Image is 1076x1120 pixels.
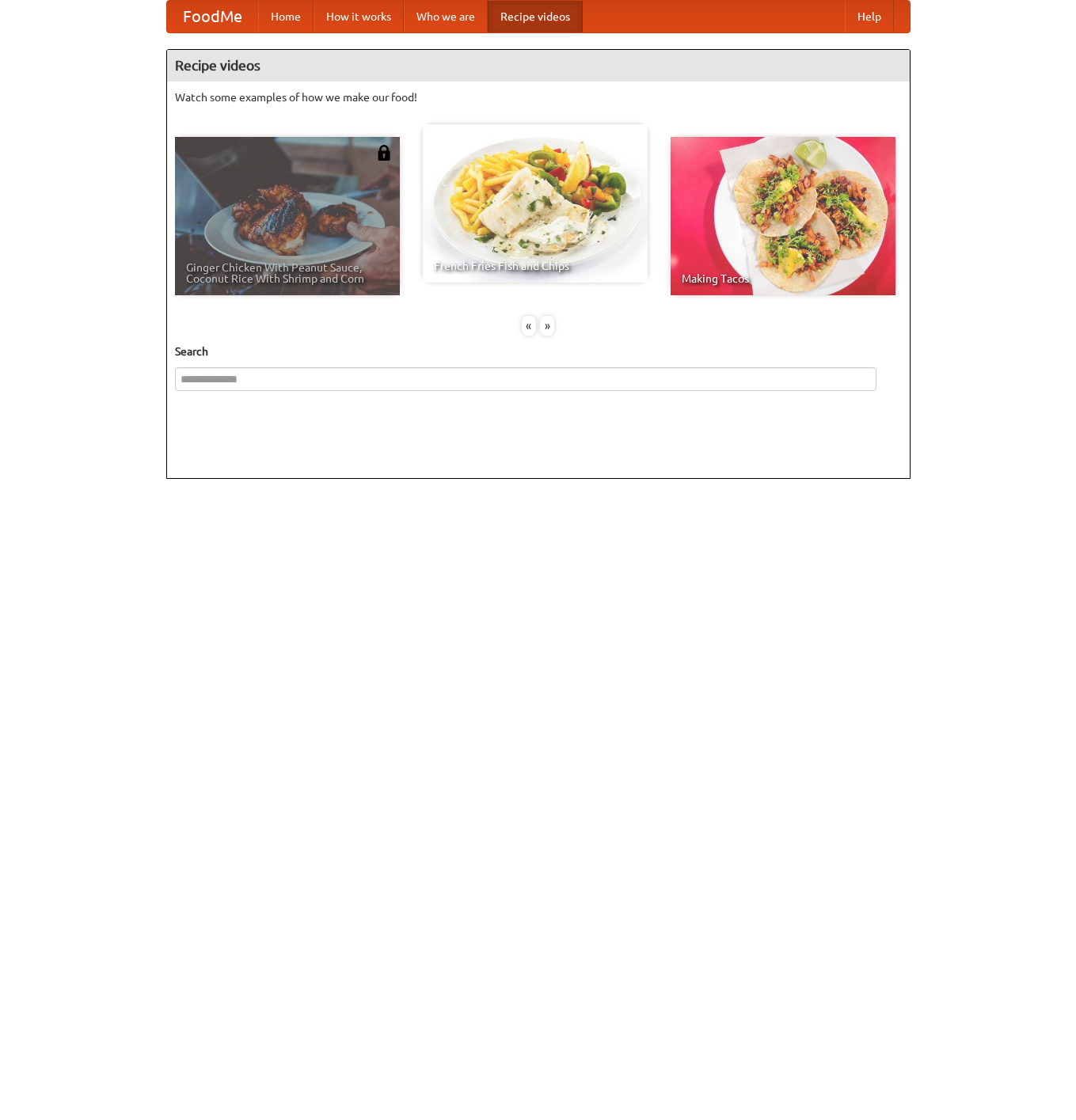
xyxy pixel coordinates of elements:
[488,1,583,32] a: Recipe videos
[167,1,258,32] a: FoodMe
[175,89,902,105] p: Watch some examples of how we make our food!
[434,260,637,271] span: French Fries Fish and Chips
[167,50,910,82] h4: Recipe videos
[522,316,536,336] div: «
[314,1,404,32] a: How it works
[175,344,902,359] h5: Search
[682,273,884,284] span: Making Tacos
[404,1,488,32] a: Who we are
[258,1,314,32] a: Home
[540,316,554,336] div: »
[845,1,894,32] a: Help
[423,124,648,283] a: French Fries Fish and Chips
[671,137,895,295] a: Making Tacos
[376,145,392,161] img: 483408.png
